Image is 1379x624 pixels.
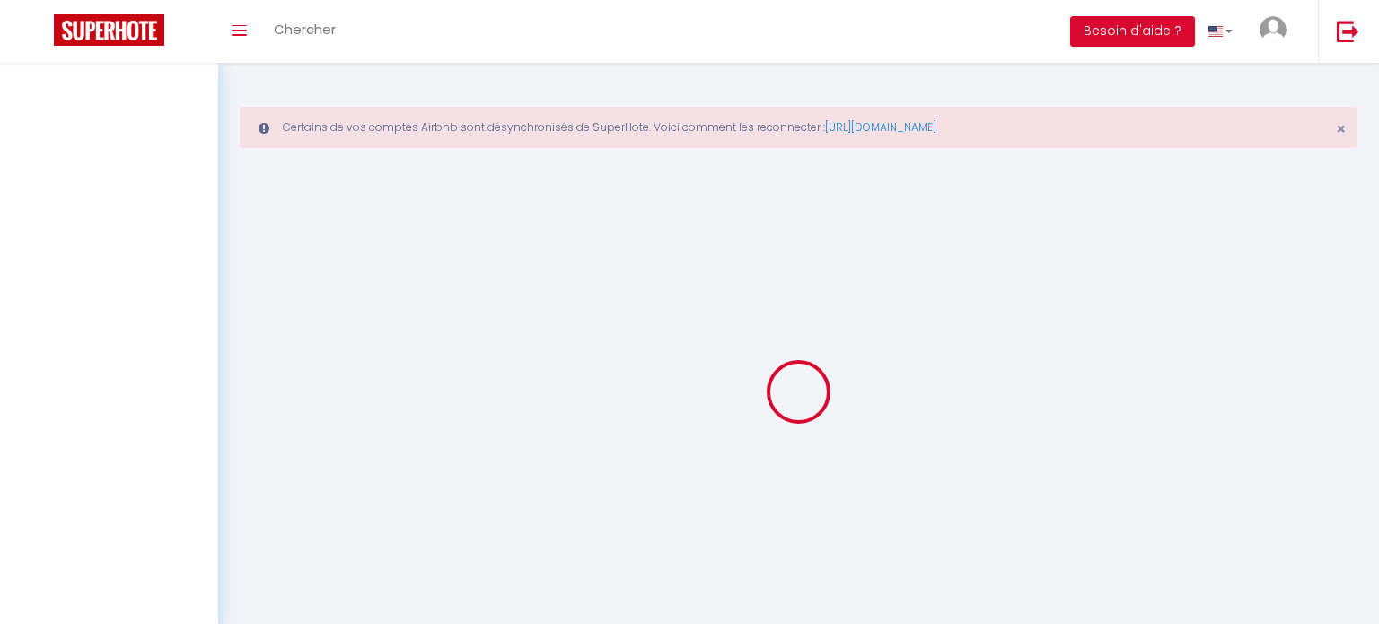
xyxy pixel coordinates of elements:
span: Chercher [274,20,336,39]
img: logout [1337,20,1359,42]
img: Super Booking [54,14,164,46]
button: Besoin d'aide ? [1070,16,1195,47]
a: [URL][DOMAIN_NAME] [825,119,936,135]
span: × [1336,118,1346,140]
div: Certains de vos comptes Airbnb sont désynchronisés de SuperHote. Voici comment les reconnecter : [240,107,1357,148]
img: ... [1260,16,1287,43]
button: Close [1336,121,1346,137]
